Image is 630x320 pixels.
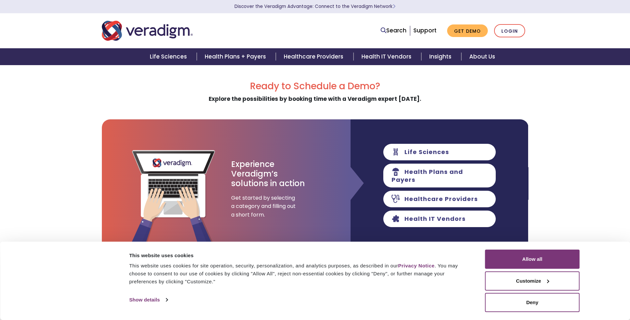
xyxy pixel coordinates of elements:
[231,194,297,219] span: Get started by selecting a category and filling out a short form.
[461,48,503,65] a: About Us
[381,26,406,35] a: Search
[102,81,528,92] h2: Ready to Schedule a Demo?
[231,160,306,188] h3: Experience Veradigm’s solutions in action
[197,48,276,65] a: Health Plans + Payers
[209,95,421,103] strong: Explore the possibilities by booking time with a Veradigm expert [DATE].
[421,48,461,65] a: Insights
[102,20,193,42] img: Veradigm logo
[276,48,353,65] a: Healthcare Providers
[485,293,580,312] button: Deny
[234,3,396,10] a: Discover the Veradigm Advantage: Connect to the Veradigm NetworkLearn More
[354,48,421,65] a: Health IT Vendors
[494,24,525,38] a: Login
[485,250,580,269] button: Allow all
[142,48,197,65] a: Life Sciences
[393,3,396,10] span: Learn More
[129,252,470,260] div: This website uses cookies
[129,262,470,286] div: This website uses cookies for site operation, security, personalization, and analytics purposes, ...
[447,24,488,37] a: Get Demo
[413,26,437,34] a: Support
[398,263,435,268] a: Privacy Notice
[485,271,580,291] button: Customize
[129,295,168,305] a: Show details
